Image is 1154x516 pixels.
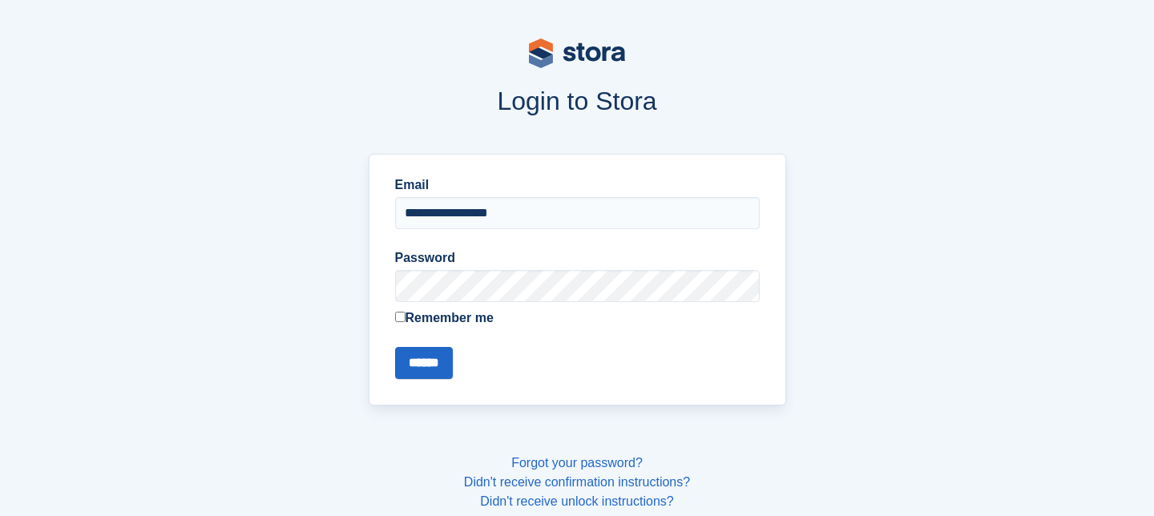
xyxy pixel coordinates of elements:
label: Remember me [395,308,760,328]
a: Forgot your password? [511,456,643,470]
input: Remember me [395,312,406,322]
label: Email [395,175,760,195]
a: Didn't receive unlock instructions? [480,494,673,508]
a: Didn't receive confirmation instructions? [464,475,690,489]
h1: Login to Stora [63,87,1091,115]
label: Password [395,248,760,268]
img: stora-logo-53a41332b3708ae10de48c4981b4e9114cc0af31d8433b30ea865607fb682f29.svg [529,38,625,68]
